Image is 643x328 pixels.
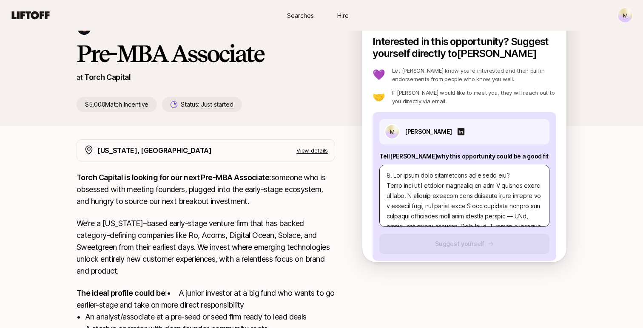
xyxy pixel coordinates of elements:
p: someone who is obsessed with meeting founders, plugged into the early-stage ecosystem, and hungry... [77,172,335,207]
span: Searches [287,11,314,20]
button: M [617,8,633,23]
p: Interested in this opportunity? Suggest yourself directly to [PERSON_NAME] [373,36,556,59]
span: Hire [337,11,349,20]
p: Tell [PERSON_NAME] why this opportunity could be a good fit [379,151,549,161]
p: View details [296,146,328,155]
a: Hire [321,8,364,23]
span: Just started [201,101,233,108]
strong: The ideal profile could be: [77,288,167,297]
strong: Torch Capital is looking for our next Pre-MBA Associate: [77,173,271,182]
p: Status: [181,99,233,110]
p: $5,000 Match Incentive [77,97,157,112]
a: Searches [279,8,321,23]
p: 🤝 [373,92,385,102]
p: [PERSON_NAME] [405,127,452,137]
p: We’re a [US_STATE]–based early-stage venture firm that has backed category-defining companies lik... [77,218,335,277]
p: M [390,127,395,137]
p: 💜 [373,70,385,80]
p: [US_STATE], [GEOGRAPHIC_DATA] [97,145,212,156]
h1: Pre-MBA Associate [77,41,335,66]
p: Let [PERSON_NAME] know you’re interested and then pull in endorsements from people who know you w... [392,66,556,83]
p: at [77,72,83,83]
p: M [623,10,628,20]
a: Torch Capital [84,73,131,82]
p: If [PERSON_NAME] would like to meet you, they will reach out to you directly via email. [392,88,556,105]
